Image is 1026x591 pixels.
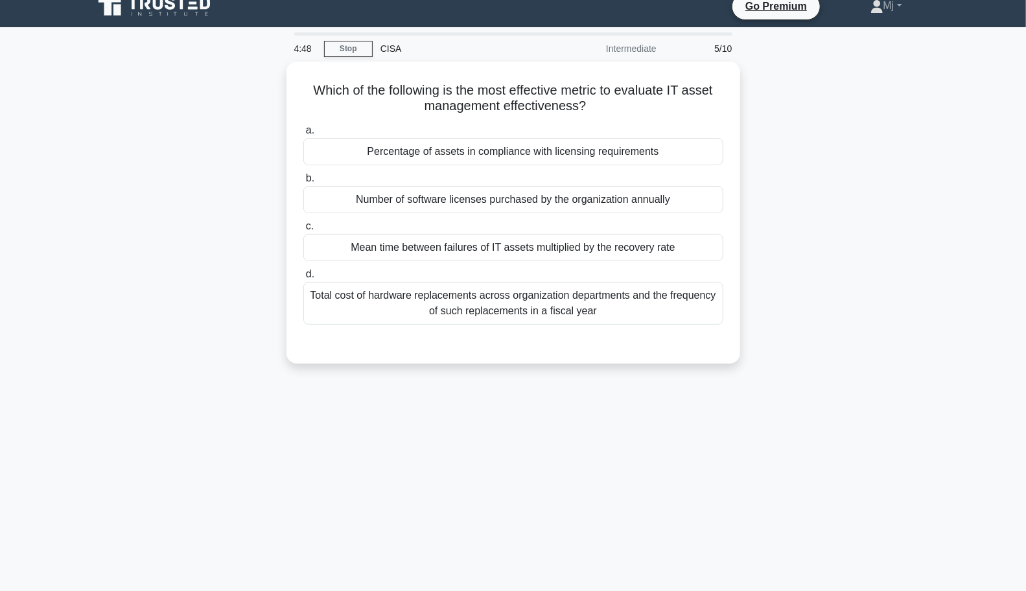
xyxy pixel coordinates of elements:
a: Stop [324,41,373,57]
span: c. [306,220,314,231]
span: b. [306,172,314,183]
div: Number of software licenses purchased by the organization annually [303,186,723,213]
div: Total cost of hardware replacements across organization departments and the frequency of such rep... [303,282,723,325]
div: 5/10 [664,36,740,62]
h5: Which of the following is the most effective metric to evaluate IT asset management effectiveness? [302,82,725,115]
div: Mean time between failures of IT assets multiplied by the recovery rate [303,234,723,261]
span: a. [306,124,314,135]
div: 4:48 [286,36,324,62]
div: Percentage of assets in compliance with licensing requirements [303,138,723,165]
div: Intermediate [551,36,664,62]
span: d. [306,268,314,279]
div: CISA [373,36,551,62]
